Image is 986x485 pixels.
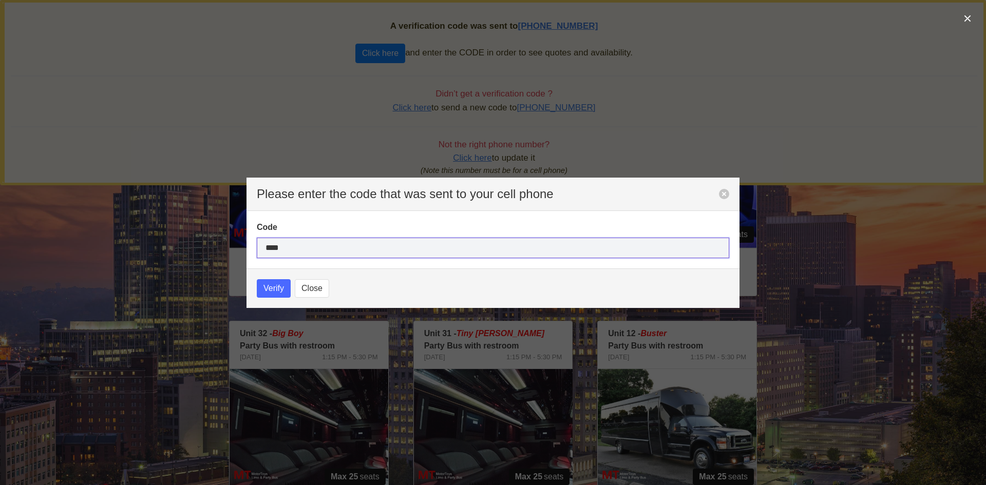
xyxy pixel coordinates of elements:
span: Verify [263,282,284,295]
button: Verify [257,279,291,298]
label: Code [257,221,729,234]
span: Close [301,282,323,295]
button: Close [295,279,329,298]
p: Please enter the code that was sent to your cell phone [257,188,719,200]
